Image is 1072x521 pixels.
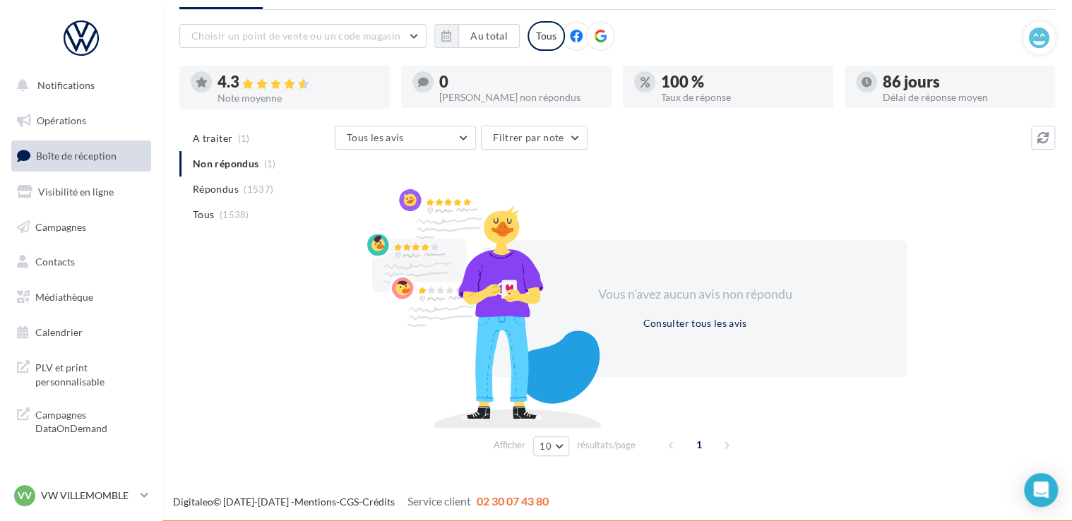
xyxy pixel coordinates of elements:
[637,315,752,332] button: Consulter tous les avis
[883,92,1044,102] div: Délai de réponse moyen
[8,282,154,312] a: Médiathèque
[573,285,816,304] div: Vous n'avez aucun avis non répondu
[38,186,114,198] span: Visibilité en ligne
[8,212,154,242] a: Campagnes
[8,106,154,136] a: Opérations
[883,74,1044,90] div: 86 jours
[434,24,520,48] button: Au total
[688,433,710,456] span: 1
[220,209,249,220] span: (1538)
[439,74,600,90] div: 0
[35,256,75,268] span: Contacts
[481,126,588,150] button: Filtrer par note
[35,220,86,232] span: Campagnes
[294,496,336,508] a: Mentions
[244,184,273,195] span: (1537)
[8,71,148,100] button: Notifications
[8,140,154,171] a: Boîte de réception
[238,133,250,144] span: (1)
[35,358,145,388] span: PLV et print personnalisable
[494,438,525,452] span: Afficher
[218,74,379,90] div: 4.3
[577,438,636,452] span: résultats/page
[8,400,154,441] a: Campagnes DataOnDemand
[193,208,214,222] span: Tous
[335,126,476,150] button: Tous les avis
[540,441,552,452] span: 10
[340,496,359,508] a: CGS
[8,318,154,347] a: Calendrier
[35,291,93,303] span: Médiathèque
[528,21,565,51] div: Tous
[173,496,213,508] a: Digitaleo
[18,489,32,503] span: VV
[11,482,151,509] a: VV VW VILLEMOMBLE
[407,494,471,508] span: Service client
[37,114,86,126] span: Opérations
[8,247,154,277] a: Contacts
[1024,473,1058,507] div: Open Intercom Messenger
[661,92,822,102] div: Taux de réponse
[8,352,154,394] a: PLV et print personnalisable
[35,405,145,436] span: Campagnes DataOnDemand
[191,30,400,42] span: Choisir un point de vente ou un code magasin
[193,131,232,145] span: A traiter
[347,131,404,143] span: Tous les avis
[533,436,569,456] button: 10
[36,150,117,162] span: Boîte de réception
[439,92,600,102] div: [PERSON_NAME] non répondus
[661,74,822,90] div: 100 %
[458,24,520,48] button: Au total
[218,93,379,103] div: Note moyenne
[179,24,427,48] button: Choisir un point de vente ou un code magasin
[173,496,549,508] span: © [DATE]-[DATE] - - -
[35,326,83,338] span: Calendrier
[193,182,239,196] span: Répondus
[8,177,154,207] a: Visibilité en ligne
[362,496,395,508] a: Crédits
[41,489,135,503] p: VW VILLEMOMBLE
[37,79,95,91] span: Notifications
[477,494,549,508] span: 02 30 07 43 80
